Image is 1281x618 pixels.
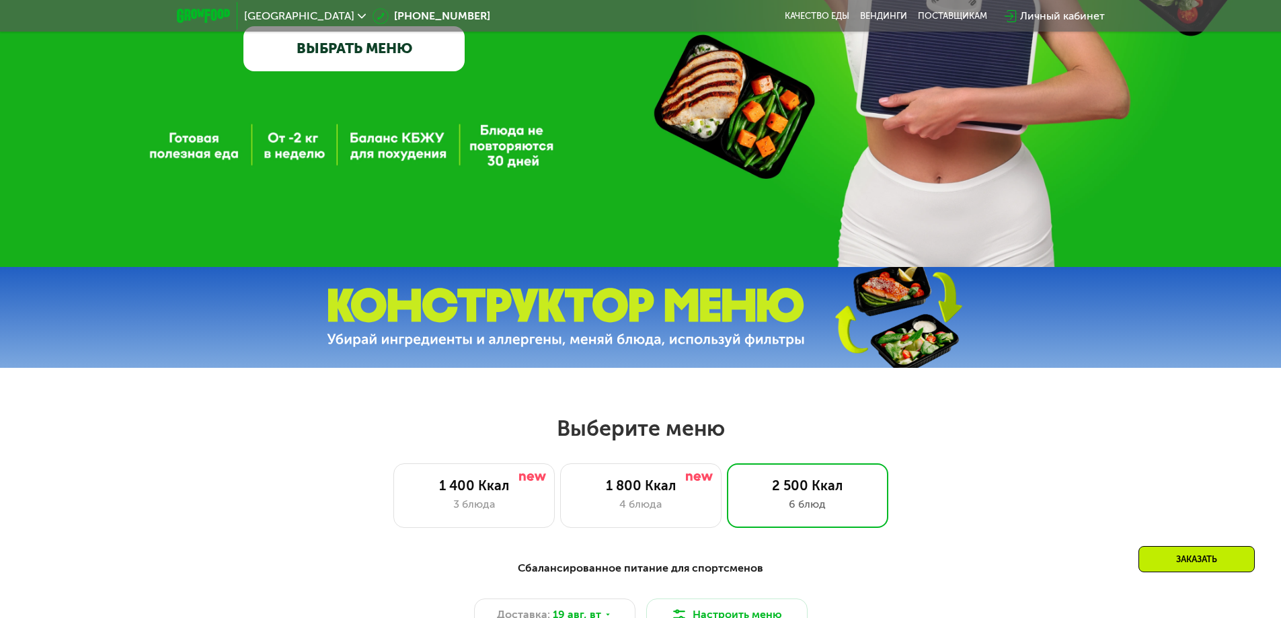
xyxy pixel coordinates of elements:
[785,11,849,22] a: Качество еды
[243,560,1039,577] div: Сбалансированное питание для спортсменов
[244,11,354,22] span: [GEOGRAPHIC_DATA]
[741,496,874,512] div: 6 блюд
[918,11,987,22] div: поставщикам
[407,477,541,494] div: 1 400 Ккал
[860,11,907,22] a: Вендинги
[574,477,707,494] div: 1 800 Ккал
[373,8,490,24] a: [PHONE_NUMBER]
[741,477,874,494] div: 2 500 Ккал
[574,496,707,512] div: 4 блюда
[1020,8,1105,24] div: Личный кабинет
[243,26,465,71] a: ВЫБРАТЬ МЕНЮ
[43,415,1238,442] h2: Выберите меню
[1138,546,1255,572] div: Заказать
[407,496,541,512] div: 3 блюда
